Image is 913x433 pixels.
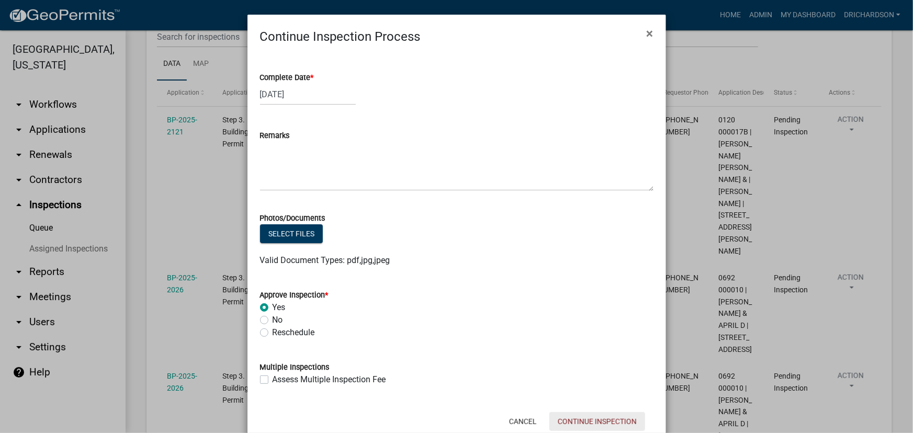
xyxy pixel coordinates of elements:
[638,19,662,48] button: Close
[260,364,330,371] label: Multiple Inspections
[273,326,315,339] label: Reschedule
[501,412,545,431] button: Cancel
[260,27,421,46] h4: Continue Inspection Process
[260,132,290,140] label: Remarks
[260,224,323,243] button: Select files
[260,215,325,222] label: Photos/Documents
[260,84,356,105] input: mm/dd/yyyy
[549,412,645,431] button: Continue Inspection
[260,292,329,299] label: Approve Inspection
[273,314,283,326] label: No
[647,26,653,41] span: ×
[260,255,390,265] span: Valid Document Types: pdf,jpg,jpeg
[273,373,386,386] label: Assess Multiple Inspection Fee
[260,74,314,82] label: Complete Date
[273,301,286,314] label: Yes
